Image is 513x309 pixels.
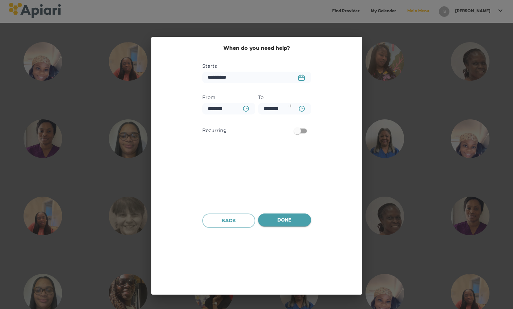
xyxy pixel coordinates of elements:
h2: When do you need help? [202,45,311,52]
span: Back [208,217,249,226]
label: Starts [202,62,311,70]
label: From [202,93,255,101]
span: Recurring [202,126,226,134]
label: To [258,93,311,101]
button: Back [202,213,255,228]
button: Done [258,213,311,227]
span: Done [264,216,305,225]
